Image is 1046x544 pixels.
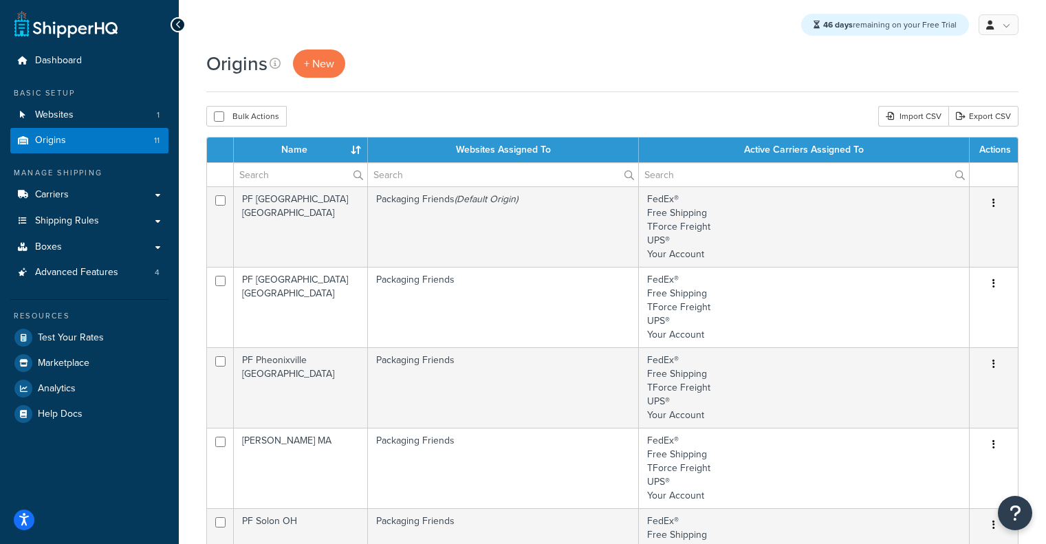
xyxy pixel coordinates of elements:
[10,208,168,234] a: Shipping Rules
[10,376,168,401] a: Analytics
[10,48,168,74] a: Dashboard
[10,182,168,208] a: Carriers
[35,135,66,146] span: Origins
[234,186,368,267] td: PF [GEOGRAPHIC_DATA] [GEOGRAPHIC_DATA]
[38,383,76,395] span: Analytics
[368,163,638,186] input: Search
[206,106,287,127] button: Bulk Actions
[35,267,118,279] span: Advanced Features
[10,102,168,128] a: Websites 1
[368,428,639,508] td: Packaging Friends
[639,347,970,428] td: FedEx® Free Shipping TForce Freight UPS® Your Account
[234,347,368,428] td: PF Pheonixville [GEOGRAPHIC_DATA]
[639,186,970,267] td: FedEx® Free Shipping TForce Freight UPS® Your Account
[801,14,969,36] div: remaining on your Free Trial
[154,135,160,146] span: 11
[10,128,168,153] li: Origins
[455,192,518,206] i: (Default Origin)
[35,109,74,121] span: Websites
[35,215,99,227] span: Shipping Rules
[10,402,168,426] a: Help Docs
[10,310,168,322] div: Resources
[10,167,168,179] div: Manage Shipping
[10,260,168,285] li: Advanced Features
[157,109,160,121] span: 1
[10,102,168,128] li: Websites
[368,267,639,347] td: Packaging Friends
[38,332,104,344] span: Test Your Rates
[293,50,345,78] a: + New
[368,138,639,162] th: Websites Assigned To
[38,409,83,420] span: Help Docs
[878,106,948,127] div: Import CSV
[234,428,368,508] td: [PERSON_NAME] MA
[234,163,367,186] input: Search
[14,10,118,38] a: ShipperHQ Home
[368,347,639,428] td: Packaging Friends
[304,56,334,72] span: + New
[639,428,970,508] td: FedEx® Free Shipping TForce Freight UPS® Your Account
[639,163,969,186] input: Search
[10,235,168,260] a: Boxes
[10,351,168,376] a: Marketplace
[10,325,168,350] a: Test Your Rates
[639,138,970,162] th: Active Carriers Assigned To
[970,138,1018,162] th: Actions
[10,87,168,99] div: Basic Setup
[998,496,1032,530] button: Open Resource Center
[823,19,853,31] strong: 46 days
[38,358,89,369] span: Marketplace
[368,186,639,267] td: Packaging Friends
[35,241,62,253] span: Boxes
[35,189,69,201] span: Carriers
[206,50,268,77] h1: Origins
[155,267,160,279] span: 4
[234,267,368,347] td: PF [GEOGRAPHIC_DATA] [GEOGRAPHIC_DATA]
[35,55,82,67] span: Dashboard
[10,260,168,285] a: Advanced Features 4
[234,138,368,162] th: Name : activate to sort column ascending
[10,128,168,153] a: Origins 11
[948,106,1018,127] a: Export CSV
[639,267,970,347] td: FedEx® Free Shipping TForce Freight UPS® Your Account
